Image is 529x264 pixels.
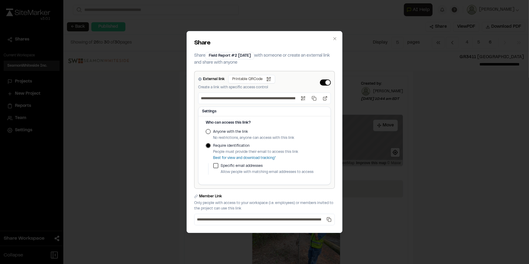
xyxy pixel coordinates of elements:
[199,194,222,199] label: Member Link
[206,120,323,125] h4: Who can access this link?
[205,52,254,59] div: Field Report #2 [DATE]
[194,200,335,211] p: Only people with access to your workspace (i.e. employees) or members invited to the project can ...
[213,135,294,141] p: No restrictions, anyone can access with this link
[194,39,335,48] h2: Share
[202,109,327,114] h3: Settings
[198,85,275,90] p: Create a link with specific access control
[203,76,225,82] label: External link
[221,163,323,169] label: Specific email addresses
[228,75,275,83] button: Printable QRCode
[213,149,298,155] p: People must provide their email to access this link
[194,52,335,66] p: Share with someone or create an external link and share with anyone
[221,169,323,175] p: Allow people with matching email addresses to access
[213,143,298,149] label: Require identification
[213,129,294,135] label: Anyone with the link
[213,155,298,161] p: Best for view and download tracking*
